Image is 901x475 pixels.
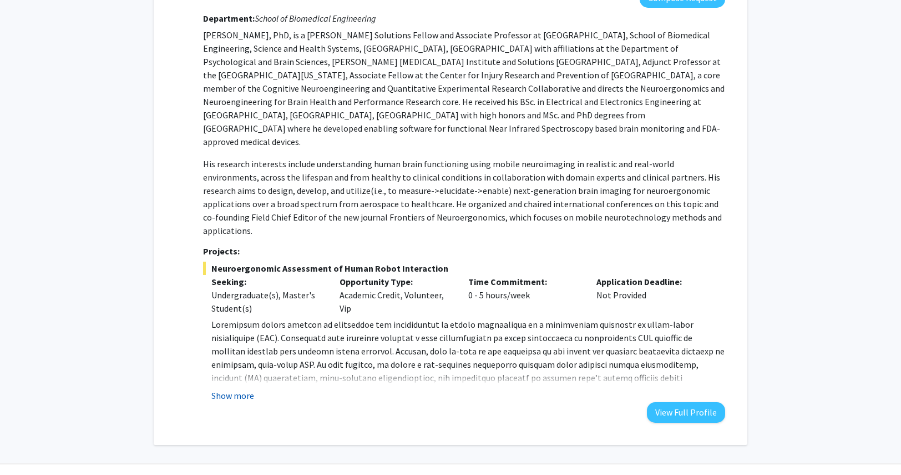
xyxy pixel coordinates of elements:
[588,275,717,315] div: Not Provided
[331,275,460,315] div: Academic Credit, Volunteer, Vip
[596,275,708,288] p: Application Deadline:
[211,275,323,288] p: Seeking:
[203,262,725,275] span: Neuroergonomic Assessment of Human Robot Interaction
[203,28,725,148] p: [PERSON_NAME], PhD, is a [PERSON_NAME] Solutions Fellow and Associate Professor at [GEOGRAPHIC_DA...
[460,275,589,315] div: 0 - 5 hours/week
[211,288,323,315] div: Undergraduate(s), Master's Student(s)
[647,402,725,423] button: View Full Profile
[468,275,580,288] p: Time Commitment:
[255,13,376,24] i: School of Biomedical Engineering
[211,318,725,464] p: Loremipsum dolors ametcon ad elitseddoe tem incididuntut la etdolo magnaaliqua en a minimveniam q...
[203,246,240,257] strong: Projects:
[340,275,452,288] p: Opportunity Type:
[211,389,254,402] button: Show more
[203,28,725,237] p: His research interests include understanding human brain functioning using mobile neuroimaging in...
[8,425,47,467] iframe: Chat
[203,13,255,24] strong: Department:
